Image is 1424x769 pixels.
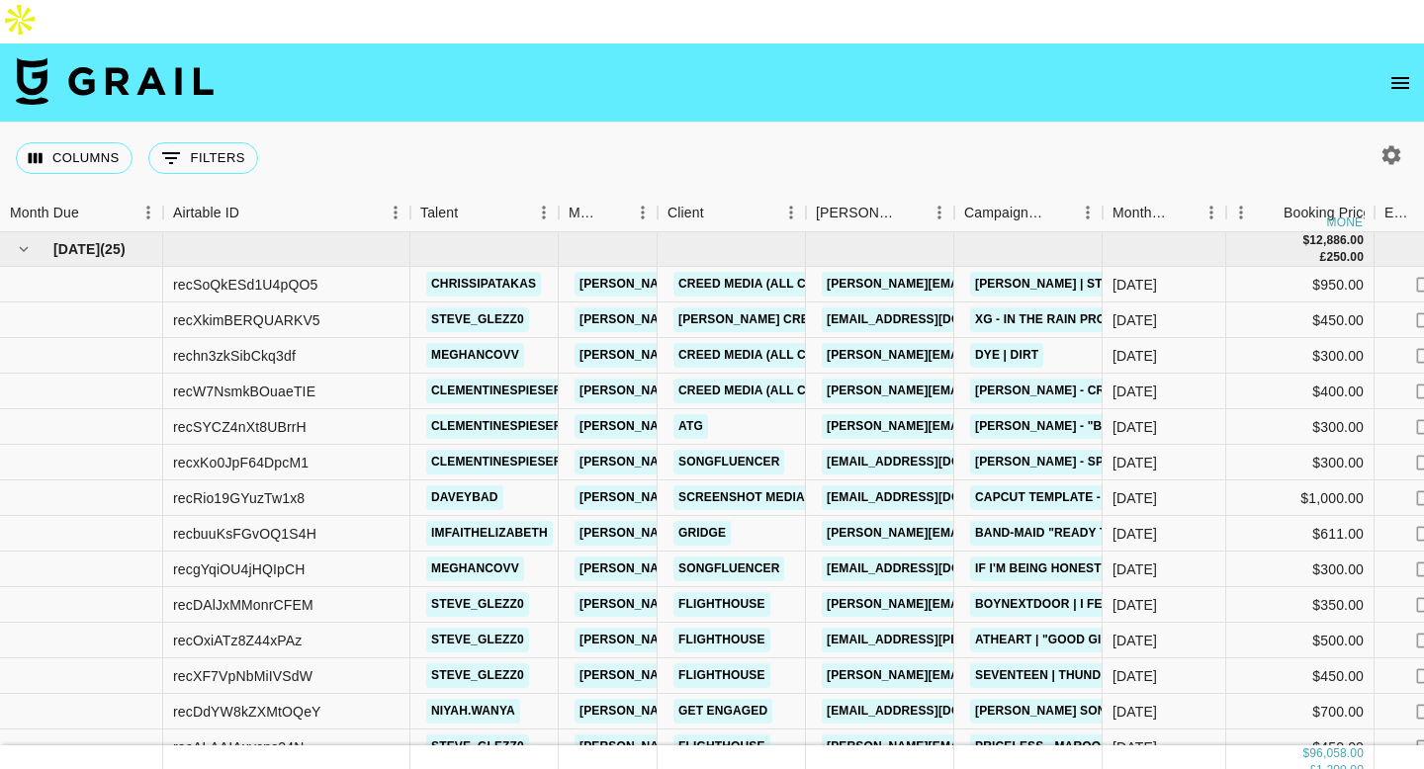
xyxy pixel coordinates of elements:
[575,592,897,617] a: [PERSON_NAME][EMAIL_ADDRESS][DOMAIN_NAME]
[673,379,879,403] a: Creed Media (All Campaigns)
[1226,374,1375,409] div: $400.00
[575,272,897,297] a: [PERSON_NAME][EMAIL_ADDRESS][DOMAIN_NAME]
[822,307,1043,332] a: [EMAIL_ADDRESS][DOMAIN_NAME]
[575,521,897,546] a: [PERSON_NAME][EMAIL_ADDRESS][DOMAIN_NAME]
[1380,63,1420,103] button: open drawer
[1226,302,1375,338] div: $450.00
[1112,631,1157,650] div: May '25
[575,379,897,403] a: [PERSON_NAME][EMAIL_ADDRESS][DOMAIN_NAME]
[822,663,1144,688] a: [PERSON_NAME][EMAIL_ADDRESS][DOMAIN_NAME]
[822,379,1144,403] a: [PERSON_NAME][EMAIL_ADDRESS][DOMAIN_NAME]
[575,663,897,688] a: [PERSON_NAME][EMAIL_ADDRESS][DOMAIN_NAME]
[173,702,321,722] div: recDdYW8kZXMtOQeY
[559,194,658,232] div: Manager
[173,631,302,650] div: recOxiATz8Z44xPAz
[426,556,524,581] a: meghancovv
[426,272,541,297] a: chrissipatakas
[822,628,1144,652] a: [EMAIL_ADDRESS][PERSON_NAME][DOMAIN_NAME]
[1112,559,1157,579] div: May '25
[673,734,770,759] a: Flighthouse
[148,142,258,174] button: Show filters
[1112,382,1157,401] div: May '25
[897,199,925,226] button: Sort
[16,142,133,174] button: Select columns
[1169,199,1197,226] button: Sort
[10,235,38,263] button: hide children
[1226,198,1256,227] button: Menu
[1226,587,1375,623] div: $350.00
[673,628,770,652] a: Flighthouse
[970,734,1158,759] a: Priceless - Maroon5&LISA
[575,628,897,652] a: [PERSON_NAME][EMAIL_ADDRESS][DOMAIN_NAME]
[628,198,658,227] button: Menu
[1112,453,1157,472] div: May '25
[970,485,1134,510] a: CapCut Template - May
[173,275,318,295] div: recSoQkESd1U4pQO5
[575,556,897,581] a: [PERSON_NAME][EMAIL_ADDRESS][DOMAIN_NAME]
[970,628,1128,652] a: AtHeart | "Good Girl"
[1226,267,1375,302] div: $950.00
[173,595,313,615] div: recDAlJxMMonrCFEM
[575,450,897,474] a: [PERSON_NAME][EMAIL_ADDRESS][DOMAIN_NAME]
[173,453,309,472] div: recxKo0JpF64DpcM1
[970,272,1155,297] a: [PERSON_NAME] | Still Bad
[1112,194,1169,232] div: Month Due
[964,194,1045,232] div: Campaign (Type)
[1226,409,1375,445] div: $300.00
[1112,524,1157,544] div: May '25
[1226,729,1375,765] div: $450.00
[1256,199,1284,226] button: Sort
[925,198,954,227] button: Menu
[53,239,100,259] span: [DATE]
[822,592,1144,617] a: [PERSON_NAME][EMAIL_ADDRESS][DOMAIN_NAME]
[529,198,559,227] button: Menu
[1045,199,1073,226] button: Sort
[173,524,316,544] div: recbuuKsFGvOQ1S4H
[970,699,1194,724] a: [PERSON_NAME] song | “UberEx”
[239,199,267,226] button: Sort
[1309,232,1364,249] div: 12,886.00
[1384,194,1412,232] div: Expenses: Remove Commission?
[667,194,704,232] div: Client
[173,382,315,401] div: recW7NsmkBOuaeTIE
[822,556,1043,581] a: [EMAIL_ADDRESS][DOMAIN_NAME]
[673,663,770,688] a: Flighthouse
[1112,666,1157,686] div: May '25
[426,734,529,759] a: steve_glezz0
[173,488,305,508] div: recRio19GYuzTw1x8
[575,699,897,724] a: [PERSON_NAME][EMAIL_ADDRESS][DOMAIN_NAME]
[426,485,503,510] a: daveybad
[426,699,520,724] a: niyah.wanya
[426,307,529,332] a: steve_glezz0
[1112,275,1157,295] div: May '25
[163,194,410,232] div: Airtable ID
[173,194,239,232] div: Airtable ID
[426,379,568,403] a: clementinespieser
[381,198,410,227] button: Menu
[1112,737,1157,757] div: May '25
[822,414,1144,439] a: [PERSON_NAME][EMAIL_ADDRESS][DOMAIN_NAME]
[1197,198,1226,227] button: Menu
[600,199,628,226] button: Sort
[173,737,305,757] div: recALAAIAxycns24N
[1112,417,1157,437] div: May '25
[673,521,731,546] a: Gridge
[173,346,296,366] div: rechn3zkSibCkq3df
[970,343,1043,368] a: Dye | Dirt
[1226,445,1375,480] div: $300.00
[1284,194,1371,232] div: Booking Price
[673,343,879,368] a: Creed Media (All Campaigns)
[1226,552,1375,587] div: $300.00
[673,414,708,439] a: ATG
[822,485,1043,510] a: [EMAIL_ADDRESS][DOMAIN_NAME]
[410,194,559,232] div: Talent
[1112,310,1157,330] div: May '25
[822,521,1144,546] a: [PERSON_NAME][EMAIL_ADDRESS][DOMAIN_NAME]
[806,194,954,232] div: Booker
[658,194,806,232] div: Client
[575,414,897,439] a: [PERSON_NAME][EMAIL_ADDRESS][DOMAIN_NAME]
[1302,232,1309,249] div: $
[426,343,524,368] a: meghancovv
[426,663,529,688] a: steve_glezz0
[822,450,1043,474] a: [EMAIL_ADDRESS][DOMAIN_NAME]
